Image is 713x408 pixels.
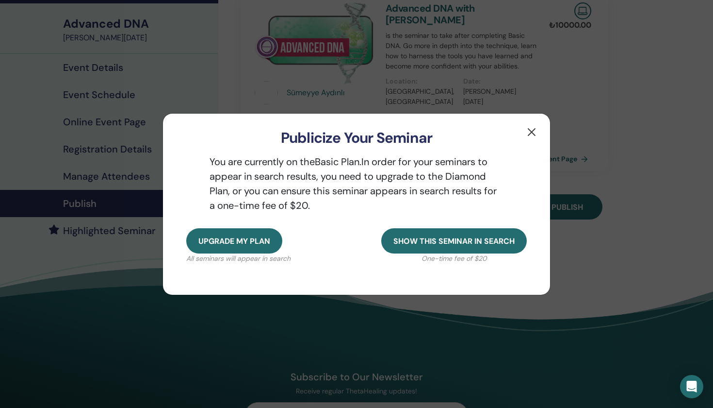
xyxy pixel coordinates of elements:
p: One-time fee of $20 [381,254,527,264]
button: Upgrade my plan [186,228,282,254]
div: Open Intercom Messenger [680,375,703,398]
span: Show this seminar in search [393,236,515,246]
p: You are currently on the Basic Plan. In order for your seminars to appear in search results, you ... [186,154,527,213]
p: All seminars will appear in search [186,254,291,264]
button: Show this seminar in search [381,228,527,254]
span: Upgrade my plan [198,236,270,246]
h3: Publicize Your Seminar [178,129,535,147]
